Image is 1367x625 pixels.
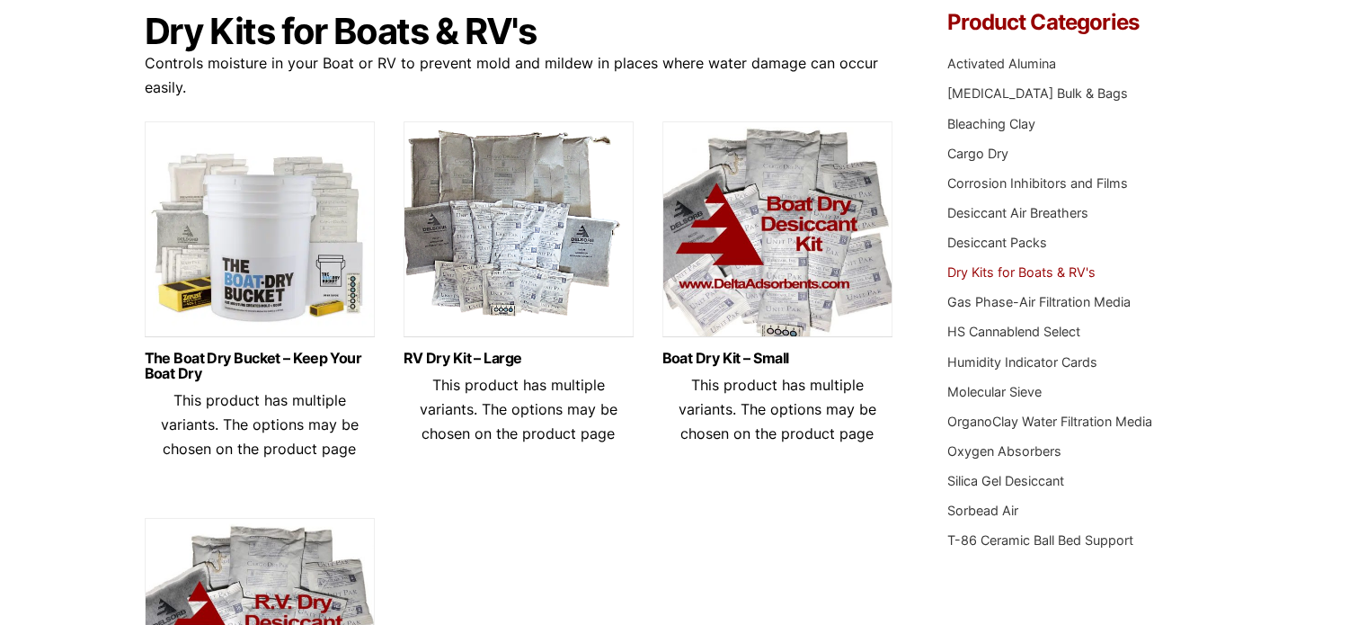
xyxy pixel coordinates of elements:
[947,146,1008,161] a: Cargo Dry
[679,376,876,442] span: This product has multiple variants. The options may be chosen on the product page
[947,473,1064,488] a: Silica Gel Desiccant
[947,532,1133,548] a: T-86 Ceramic Ball Bed Support
[947,294,1131,309] a: Gas Phase-Air Filtration Media
[145,121,375,346] img: The Boat Dry Bucket
[947,235,1047,250] a: Desiccant Packs
[947,264,1096,280] a: Dry Kits for Boats & RV's
[947,175,1128,191] a: Corrosion Inhibitors and Films
[947,414,1152,429] a: OrganoClay Water Filtration Media
[947,116,1035,131] a: Bleaching Clay
[662,351,892,366] a: Boat Dry Kit – Small
[145,12,894,51] h1: Dry Kits for Boats & RV's
[420,376,617,442] span: This product has multiple variants. The options may be chosen on the product page
[947,503,1018,518] a: Sorbead Air
[947,443,1061,459] a: Oxygen Absorbers
[404,351,634,366] a: RV Dry Kit – Large
[947,205,1088,220] a: Desiccant Air Breathers
[161,391,359,458] span: This product has multiple variants. The options may be chosen on the product page
[145,351,375,381] a: The Boat Dry Bucket – Keep Your Boat Dry
[947,12,1222,33] h4: Product Categories
[947,56,1056,71] a: Activated Alumina
[947,324,1080,339] a: HS Cannablend Select
[947,354,1097,370] a: Humidity Indicator Cards
[145,51,894,100] p: Controls moisture in your Boat or RV to prevent mold and mildew in places where water damage can ...
[947,384,1042,399] a: Molecular Sieve
[947,85,1128,101] a: [MEDICAL_DATA] Bulk & Bags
